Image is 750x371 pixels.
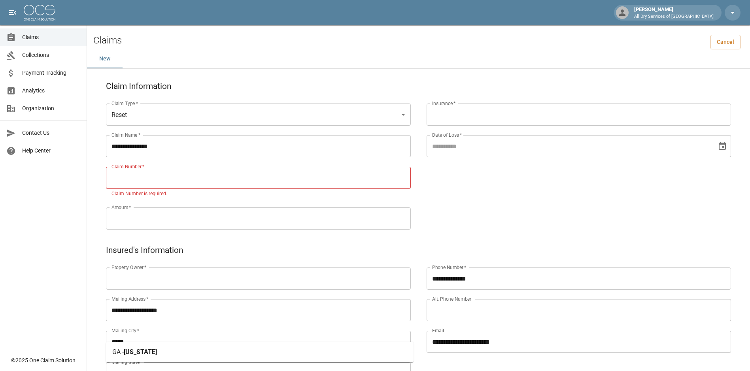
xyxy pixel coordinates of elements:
span: Help Center [22,147,80,155]
span: GA - [112,348,124,356]
label: Amount [111,204,131,211]
span: Organization [22,104,80,113]
span: [US_STATE] [124,348,157,356]
label: Claim Number [111,163,144,170]
span: Contact Us [22,129,80,137]
a: Cancel [710,35,741,49]
span: Claims [22,33,80,41]
label: Phone Number [432,264,466,271]
label: Claim Name [111,132,140,138]
label: Mailing City [111,327,140,334]
label: Email [432,327,444,334]
div: [PERSON_NAME] [631,6,717,20]
h2: Claims [93,35,122,46]
button: Choose date [714,138,730,154]
label: Claim Type [111,100,138,107]
span: Payment Tracking [22,69,80,77]
span: Collections [22,51,80,59]
label: Date of Loss [432,132,462,138]
label: Insurance [432,100,455,107]
p: All Dry Services of [GEOGRAPHIC_DATA] [634,13,714,20]
label: Alt. Phone Number [432,296,471,302]
div: dynamic tabs [87,49,750,68]
button: New [87,49,123,68]
img: ocs-logo-white-transparent.png [24,5,55,21]
label: Mailing Address [111,296,148,302]
p: Claim Number is required. [111,190,405,198]
button: open drawer [5,5,21,21]
div: Reset [106,104,411,126]
div: © 2025 One Claim Solution [11,356,76,364]
label: Property Owner [111,264,147,271]
span: Analytics [22,87,80,95]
